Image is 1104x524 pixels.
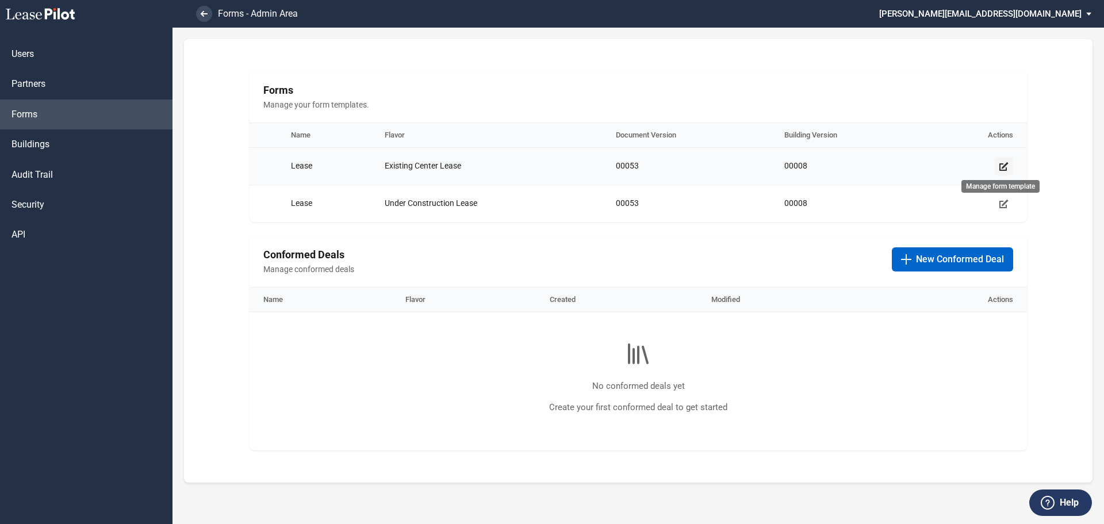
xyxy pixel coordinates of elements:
[371,123,601,148] th: Flavor
[784,161,807,170] span: 00008
[263,83,1013,97] h2: Forms
[250,288,392,312] th: Name
[784,198,807,208] span: 00008
[867,288,1027,312] th: Actions
[11,78,45,90] span: Partners
[770,123,925,148] th: Building Version
[392,288,535,312] th: Flavor
[263,264,873,276] span: Manage conformed deals
[602,123,771,148] th: Document Version
[277,123,371,148] th: Name
[1060,495,1079,510] label: Help
[616,198,639,208] span: 00053
[995,194,1013,213] a: Manage form template
[536,288,697,312] th: Created
[263,401,1013,414] p: Create your first conformed deal to get started
[916,253,1004,266] span: New Conformed Deal
[11,138,49,151] span: Buildings
[385,161,461,170] span: Existing Center Lease
[11,108,37,121] span: Forms
[995,157,1013,175] a: Manage form template
[11,48,34,60] span: Users
[697,288,868,312] th: Modified
[11,228,25,241] span: API
[385,198,477,208] span: Under Construction Lease
[1029,489,1092,516] button: Help
[892,247,1013,271] button: New Conformed Deal
[925,123,1027,148] th: Actions
[11,169,53,181] span: Audit Trail
[263,100,1013,111] span: Manage your form templates.
[616,161,639,170] span: 00053
[291,161,312,170] span: Lease
[961,180,1040,193] div: Manage form template
[263,380,1013,392] p: No conformed deals yet
[11,198,44,211] span: Security
[291,198,312,208] span: Lease
[263,247,873,262] h2: Conformed Deals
